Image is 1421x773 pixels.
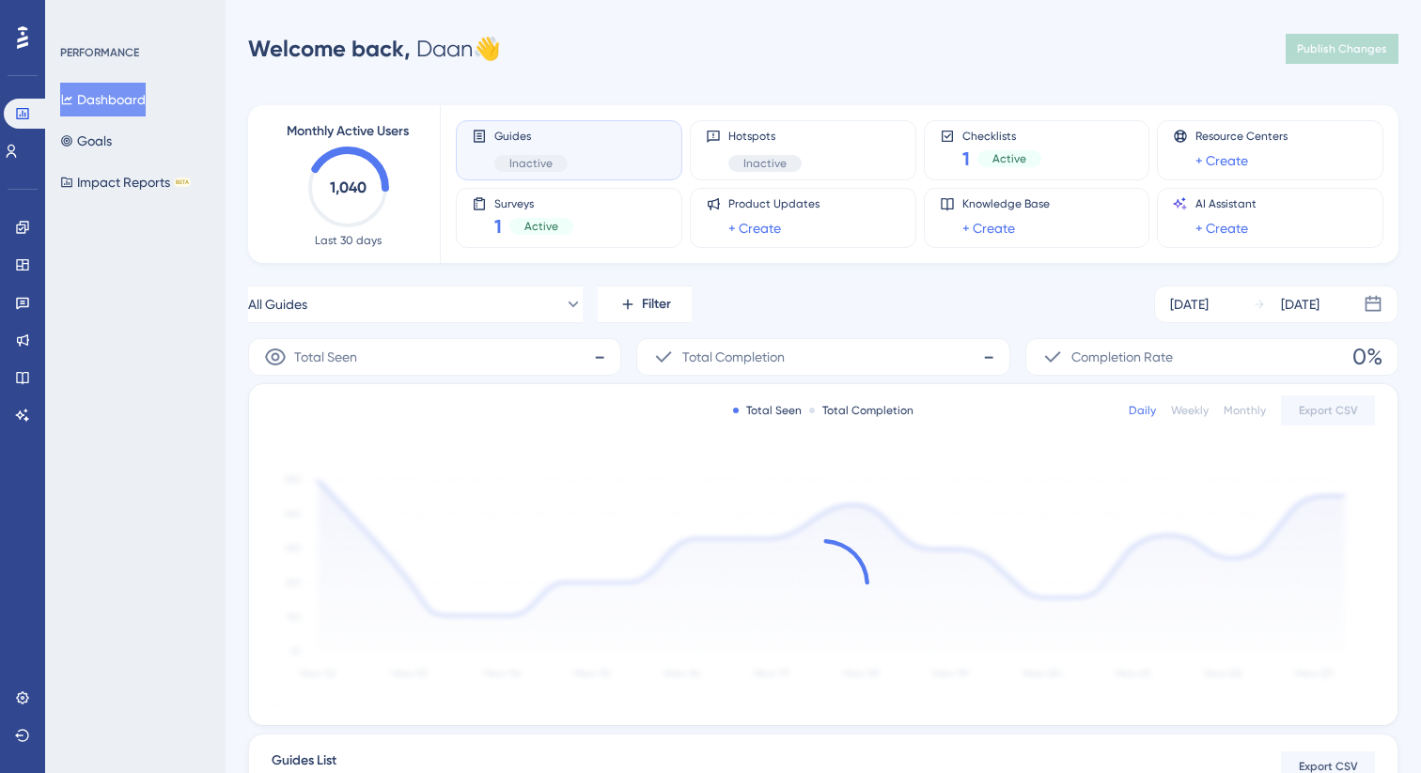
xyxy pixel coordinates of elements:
span: Export CSV [1299,403,1358,418]
span: 1 [494,213,502,240]
button: Export CSV [1281,395,1375,425]
div: Monthly [1224,403,1266,418]
span: Monthly Active Users [287,120,409,143]
span: AI Assistant [1195,196,1257,211]
a: + Create [728,217,781,240]
span: Knowledge Base [962,196,1050,211]
span: 1 [962,146,970,172]
button: All Guides [248,286,583,323]
div: Weekly [1171,403,1209,418]
button: Filter [598,286,692,323]
text: 1,040 [330,178,367,196]
span: Surveys [494,196,573,209]
button: Impact ReportsBETA [60,165,191,199]
div: Total Completion [809,403,913,418]
span: All Guides [248,293,307,316]
div: Daan 👋 [248,34,501,64]
span: 0% [1352,342,1382,372]
span: Resource Centers [1195,129,1288,144]
span: Guides [494,129,568,144]
button: Publish Changes [1286,34,1398,64]
a: + Create [1195,149,1248,172]
span: Filter [642,293,671,316]
span: - [594,342,605,372]
span: Publish Changes [1297,41,1387,56]
div: Total Seen [733,403,802,418]
div: PERFORMANCE [60,45,139,60]
span: Active [524,219,558,234]
div: BETA [174,178,191,187]
span: - [983,342,994,372]
button: Goals [60,124,112,158]
span: Active [992,151,1026,166]
span: Total Completion [682,346,785,368]
div: [DATE] [1281,293,1319,316]
span: Total Seen [294,346,357,368]
a: + Create [962,217,1015,240]
span: Completion Rate [1071,346,1173,368]
span: Inactive [743,156,787,171]
span: Inactive [509,156,553,171]
span: Checklists [962,129,1041,142]
a: + Create [1195,217,1248,240]
span: Welcome back, [248,35,411,62]
span: Hotspots [728,129,802,144]
div: [DATE] [1170,293,1209,316]
span: Last 30 days [315,233,382,248]
div: Daily [1129,403,1156,418]
span: Product Updates [728,196,820,211]
button: Dashboard [60,83,146,116]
